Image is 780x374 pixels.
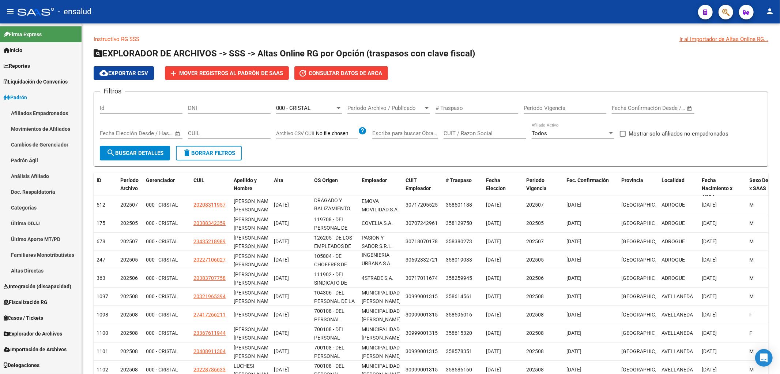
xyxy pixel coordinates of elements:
[362,274,393,282] div: 4STRADE S.A.
[182,150,235,156] span: Borrar Filtros
[97,202,105,208] span: 512
[446,348,472,354] span: 358578351
[566,330,581,336] span: [DATE]
[749,238,754,244] span: M
[702,257,717,263] span: [DATE]
[120,220,138,226] span: 202505
[446,312,472,318] span: 358596016
[179,70,283,77] span: Mover registros al PADRÓN de SAAS
[699,173,746,205] datatable-header-cell: Fecha Nacimiento x ARCA
[274,237,308,246] div: [DATE]
[532,130,547,137] span: Todos
[4,93,27,101] span: Padrón
[486,202,501,208] span: [DATE]
[406,177,431,192] span: CUIT Empleador
[165,66,289,80] button: Mover registros al PADRÓN de SAAS
[193,348,226,354] span: 20408911304
[314,235,352,274] span: 126205 - DE LOS EMPLEADOS DE COMERCIO Y ACTIVIDADES CIVILES
[621,177,643,183] span: Provincia
[749,220,754,226] span: M
[6,7,15,16] mat-icon: menu
[146,330,178,336] span: 000 - CRISTAL
[486,257,501,263] span: [DATE]
[618,173,659,205] datatable-header-cell: Provincia
[566,202,581,208] span: [DATE]
[362,325,411,350] div: MUNICIPALIDAD [PERSON_NAME][GEOGRAPHIC_DATA]
[662,202,685,208] span: ADROGUE
[702,238,717,244] span: [DATE]
[406,257,438,263] span: 30692332721
[621,330,671,336] span: [GEOGRAPHIC_DATA]
[274,274,308,282] div: [DATE]
[526,367,544,373] span: 202508
[406,293,438,299] span: 30999001315
[526,220,544,226] span: 202505
[486,220,501,226] span: [DATE]
[274,366,308,374] div: [DATE]
[443,173,483,205] datatable-header-cell: # Traspaso
[146,348,178,354] span: 000 - CRISTAL
[362,177,387,183] span: Empleador
[566,275,581,281] span: [DATE]
[298,69,307,78] mat-icon: update
[662,348,693,354] span: AVELLANEDA
[702,367,717,373] span: [DATE]
[406,348,438,354] span: 30999001315
[406,330,438,336] span: 30999001315
[486,367,501,373] span: [DATE]
[314,181,350,211] span: 128706 - DEL PERSONAL DE DRAGADO Y BALIZAMIENTO
[146,220,178,226] span: 000 - CRISTAL
[406,312,438,318] span: 30999001315
[314,308,363,339] span: 700108 - DEL PERSONAL [GEOGRAPHIC_DATA][PERSON_NAME]
[662,330,693,336] span: AVELLANEDA
[94,66,154,80] button: Exportar CSV
[526,330,544,336] span: 202508
[702,293,717,299] span: [DATE]
[4,62,30,70] span: Reportes
[314,271,347,319] span: 111902 - DEL SINDICATO DE MECANICOS Y AFINES DEL TRANSPORTE AUTOMOTOR
[406,367,438,373] span: 30999001315
[765,7,774,16] mat-icon: person
[234,326,273,341] span: [PERSON_NAME] [PERSON_NAME]
[4,298,48,306] span: Fiscalización RG
[309,70,382,77] span: Consultar datos de ARCA
[362,242,400,267] div: CLIBA INGENIERIA URBANA S A
[702,202,717,208] span: [DATE]
[612,105,641,111] input: Fecha inicio
[362,197,400,214] div: EMOVA MOVILIDAD S.A.
[193,312,226,318] span: 27417266211
[99,68,108,77] mat-icon: cloud_download
[446,202,472,208] span: 358501188
[193,257,226,263] span: 20227106027
[174,130,182,138] button: Open calendar
[702,275,717,281] span: [DATE]
[120,367,138,373] span: 202508
[146,293,178,299] span: 000 - CRISTAL
[94,173,117,205] datatable-header-cell: ID
[97,275,105,281] span: 363
[526,275,544,281] span: 202506
[446,367,472,373] span: 358586160
[621,220,671,226] span: [GEOGRAPHIC_DATA]
[566,348,581,354] span: [DATE]
[526,348,544,354] span: 202508
[274,256,308,264] div: [DATE]
[99,70,148,77] span: Exportar CSV
[358,126,367,135] mat-icon: help
[662,275,685,281] span: ADROGUE
[621,348,671,354] span: [GEOGRAPHIC_DATA]
[97,238,105,244] span: 678
[749,312,752,318] span: F
[120,293,138,299] span: 202508
[446,330,472,336] span: 358615320
[97,220,105,226] span: 175
[120,312,138,318] span: 202508
[446,238,472,244] span: 358380273
[117,173,143,205] datatable-header-cell: Período Archivo
[193,275,226,281] span: 20383707758
[314,177,338,183] span: OS Origen
[120,275,138,281] span: 202506
[234,253,273,267] span: [PERSON_NAME] [PERSON_NAME]
[446,275,472,281] span: 358259945
[566,257,581,263] span: [DATE]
